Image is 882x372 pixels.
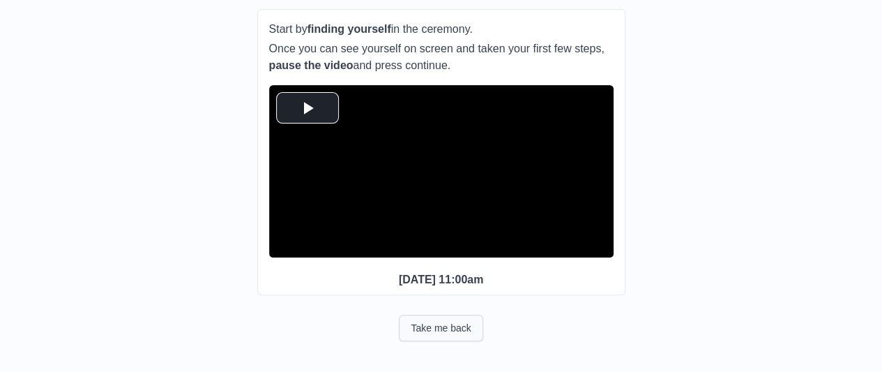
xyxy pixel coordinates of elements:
button: Take me back [399,315,482,341]
p: [DATE] 11:00am [269,271,614,288]
b: pause the video [269,59,353,71]
p: Start by in the ceremony. [269,21,614,38]
button: Play Video [276,92,339,124]
div: Video Player [269,85,614,258]
p: Once you can see yourself on screen and taken your first few steps, and press continue. [269,40,614,74]
b: finding yourself [307,23,391,35]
